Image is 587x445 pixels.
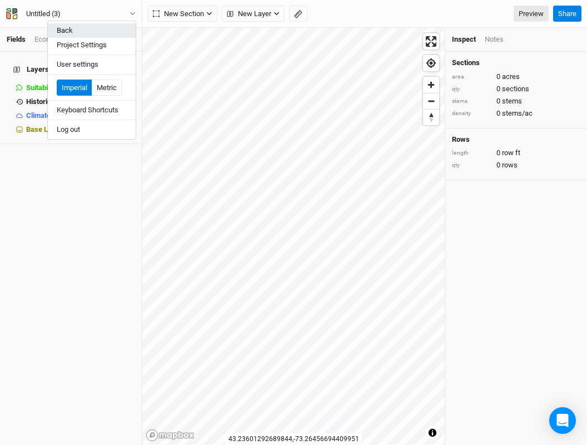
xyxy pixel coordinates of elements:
div: stems [452,97,491,106]
button: Imperial [57,80,92,96]
span: row ft [502,148,520,158]
span: Suitability (U.S.) [26,83,78,92]
span: New Layer [227,8,271,19]
span: Base Layer [26,125,62,133]
canvas: Map [142,28,445,444]
button: Reset bearing to north [423,109,439,125]
span: rows [502,160,518,170]
span: New Section [153,8,204,19]
div: area [452,73,491,81]
div: Notes [485,34,504,44]
span: Toggle attribution [429,427,436,439]
button: Log out [48,122,136,137]
button: User settings [48,57,136,72]
button: Project Settings [48,38,136,52]
div: Climate (U.S.) [26,111,135,120]
button: Back [48,23,136,38]
h4: Rows [452,135,580,144]
div: Economics [34,34,69,44]
div: 0 [452,96,580,106]
button: Find my location [423,55,439,71]
button: Shortcut: M [289,6,307,22]
button: Share [553,6,581,22]
div: Inspect [452,34,476,44]
div: Base Layer [26,125,135,134]
span: sections [502,84,529,94]
span: acres [502,72,520,82]
div: Untitled (3) [26,8,61,19]
span: stems [502,96,522,106]
div: Open Intercom Messenger [549,407,576,434]
button: Keyboard Shortcuts [48,103,136,117]
span: Historical Land Use (U.S.) [26,97,110,106]
div: 0 [452,84,580,94]
button: Zoom out [423,93,439,109]
div: length [452,149,491,157]
a: Mapbox logo [146,429,195,442]
div: qty [452,161,491,170]
div: 0 [452,108,580,118]
div: 43.23601292689844 , -73.26456694409951 [226,433,362,445]
a: Preview [514,6,549,22]
button: Zoom in [423,77,439,93]
button: Metric [92,80,122,96]
div: 0 [452,160,580,170]
div: 0 [452,148,580,158]
h4: Sections [452,58,580,67]
div: Suitability (U.S.) [26,83,135,92]
button: Enter fullscreen [423,33,439,50]
div: Historical Land Use (U.S.) [26,97,135,106]
button: Untitled (3) [6,8,136,20]
button: New Section [148,6,217,22]
span: Climate (U.S.) [26,111,72,120]
div: density [452,110,491,118]
a: Fields [7,35,26,43]
button: New Layer [222,6,285,22]
div: qty [452,85,491,93]
h4: Layers [7,58,135,81]
span: stems/ac [502,108,533,118]
div: 0 [452,72,580,82]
